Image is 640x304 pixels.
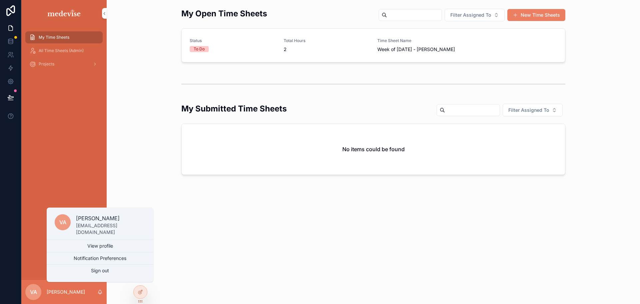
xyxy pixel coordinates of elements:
span: Status [190,38,276,43]
h2: No items could be found [342,145,405,153]
span: VA [30,288,37,296]
p: [PERSON_NAME] [76,214,145,222]
a: View profile [47,240,153,252]
a: All Time Sheets (Admin) [25,45,103,57]
div: scrollable content [21,27,107,79]
a: Projects [25,58,103,70]
img: App logo [46,8,82,19]
span: Projects [39,61,54,67]
p: [PERSON_NAME] [47,289,85,295]
span: All Time Sheets (Admin) [39,48,84,53]
span: Filter Assigned To [450,12,491,18]
span: Total Hours [284,38,370,43]
span: Filter Assigned To [508,107,549,113]
iframe: Spotlight [1,32,13,44]
button: Sign out [47,265,153,277]
button: Select Button [503,104,563,116]
button: Select Button [445,9,505,21]
span: Week of [DATE] - [PERSON_NAME] [377,46,463,53]
span: My Time Sheets [39,35,69,40]
span: VA [59,218,66,226]
span: Time Sheet Name [377,38,463,43]
button: New Time Sheets [507,9,565,21]
span: 2 [284,46,370,53]
a: My Time Sheets [25,31,103,43]
h2: My Open Time Sheets [181,8,267,19]
p: [EMAIL_ADDRESS][DOMAIN_NAME] [76,222,145,236]
h2: My Submitted Time Sheets [181,103,287,114]
div: To Do [194,46,205,52]
button: Notification Preferences [47,252,153,264]
a: StatusTo DoTotal Hours2Time Sheet NameWeek of [DATE] - [PERSON_NAME] [182,29,565,62]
